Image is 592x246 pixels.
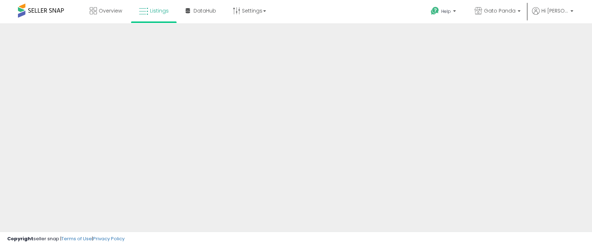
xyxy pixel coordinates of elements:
[541,7,568,14] span: Hi [PERSON_NAME]
[7,236,125,242] div: seller snap | |
[150,7,169,14] span: Listings
[194,7,216,14] span: DataHub
[93,235,125,242] a: Privacy Policy
[61,235,92,242] a: Terms of Use
[430,6,439,15] i: Get Help
[7,235,33,242] strong: Copyright
[484,7,516,14] span: Gato Panda
[441,8,451,14] span: Help
[425,1,463,23] a: Help
[532,7,573,23] a: Hi [PERSON_NAME]
[99,7,122,14] span: Overview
